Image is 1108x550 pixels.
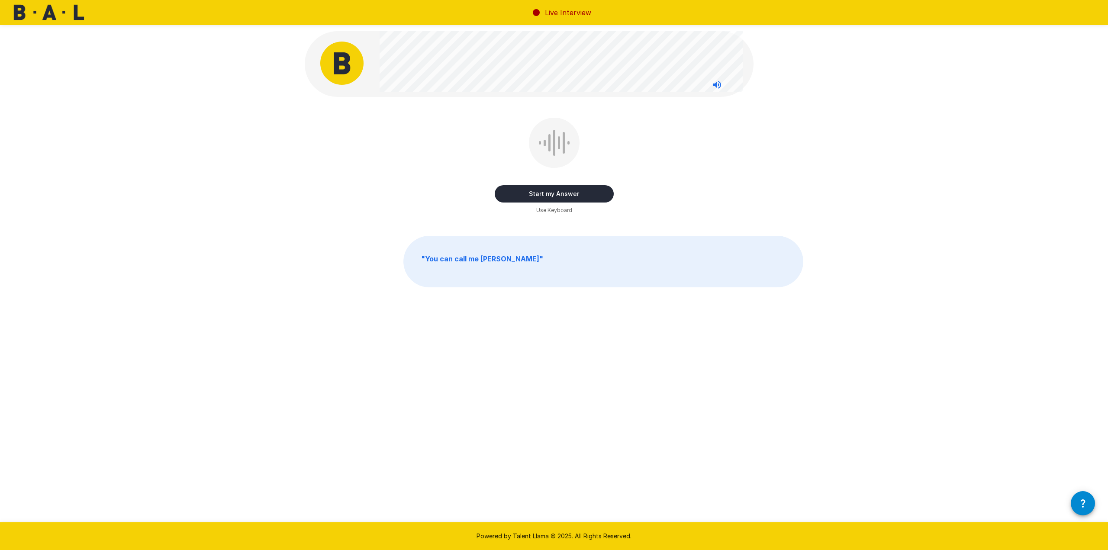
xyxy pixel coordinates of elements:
button: Start my Answer [495,185,614,203]
span: Use Keyboard [536,206,572,215]
button: Stop reading questions aloud [709,76,726,93]
img: bal_avatar.png [320,42,364,85]
p: Live Interview [545,7,591,18]
b: " You can call me [PERSON_NAME] " [421,254,543,263]
p: Powered by Talent Llama © 2025. All Rights Reserved. [10,532,1098,540]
